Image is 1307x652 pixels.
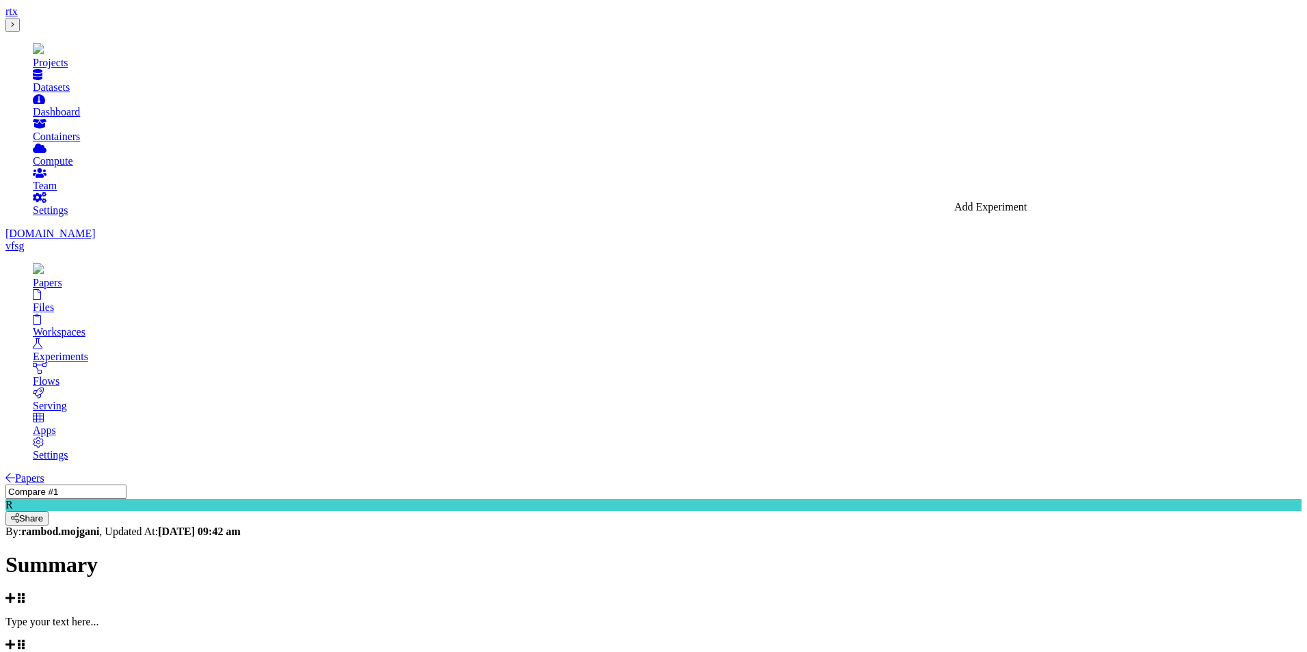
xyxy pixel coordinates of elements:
strong: [DATE] 09:42 am [158,526,241,537]
img: projects-active-icon-e44aed6b93ccbe57313015853d9ab5a8.svg [33,43,44,54]
div: Settings [33,449,1302,461]
a: Settings [33,437,1302,461]
a: vfsg [5,240,25,252]
div: Experiments [33,351,1302,363]
a: Containers [33,118,1302,143]
a: Datasets [33,69,1302,94]
a: Projects [33,44,1302,69]
a: Experiments [33,338,1302,363]
a: Papers [5,472,44,484]
p: Type your text here... [5,616,1302,628]
div: Team [33,180,1302,192]
div: Compute [33,155,1302,167]
div: Dashboard [33,106,1302,118]
strong: rambod.mojgani [21,526,99,537]
div: Containers [33,131,1302,143]
a: Workspaces [33,314,1302,338]
a: Flows [33,363,1302,388]
a: Papers [33,264,1302,289]
div: By: , Updated At: [5,526,1302,538]
a: Files [33,289,1302,314]
img: table-tree-e38db8d7ef68b61d64b0734c0857e350.svg [33,263,44,274]
a: rtx [5,5,18,17]
a: Team [33,167,1302,192]
div: Add Experiment [954,201,1027,213]
div: Settings [33,204,1302,217]
a: [DOMAIN_NAME] [5,228,96,239]
div: Flows [33,375,1302,388]
div: Projects [33,57,1302,69]
div: Serving [33,400,1302,412]
a: Dashboard [33,94,1302,118]
h1: Summary [5,552,1302,578]
div: Files [33,301,1302,314]
div: Datasets [33,81,1302,94]
a: Settings [33,192,1302,217]
div: R [5,499,1302,511]
div: Workspaces [33,326,1302,338]
div: Share [11,513,43,524]
div: Papers [33,277,1302,289]
a: Compute [33,143,1302,167]
button: Share [5,511,49,526]
a: Serving [33,388,1302,412]
a: Apps [33,412,1302,437]
div: Apps [33,424,1302,437]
